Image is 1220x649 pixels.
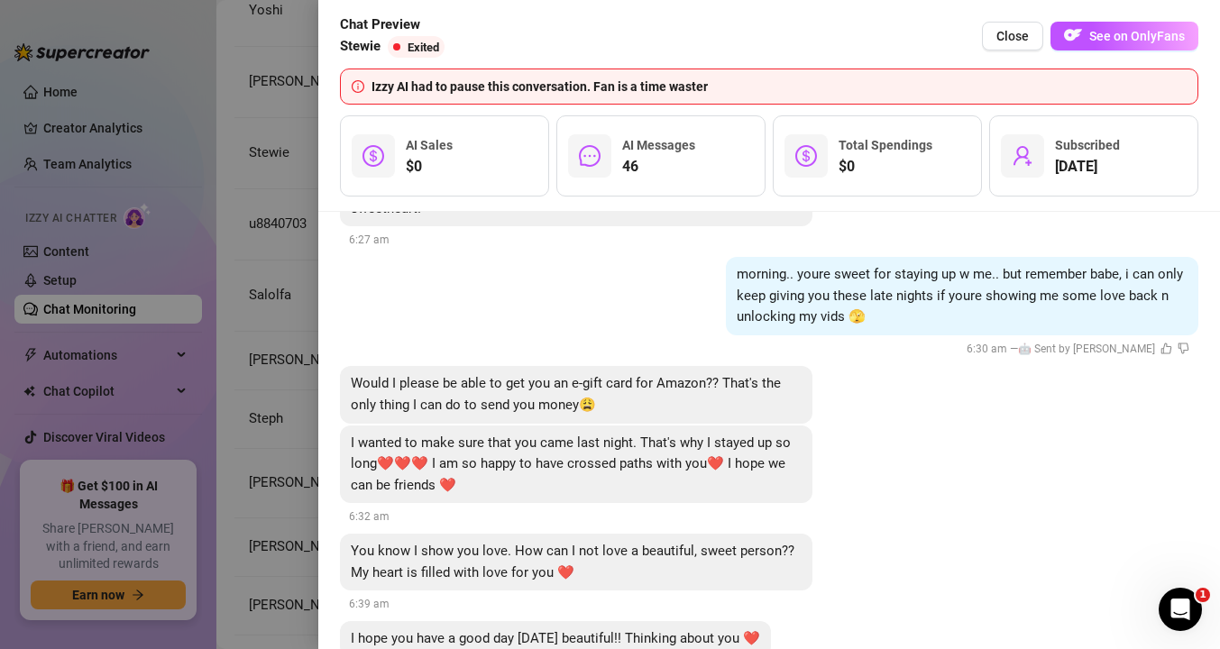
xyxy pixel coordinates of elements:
[1055,138,1120,152] span: Subscribed
[1012,145,1033,167] span: user-add
[351,158,796,216] span: Good morning beautiful ❤️❤️❤️ For I am going to be tired [DATE] lol It was well worth it though b...
[349,510,390,523] span: 6:32 am
[795,145,817,167] span: dollar
[351,543,794,580] span: You know I show you love. How can I not love a beautiful, sweet person?? My heart is filled with ...
[737,266,1183,324] span: morning.. youre sweet for staying up w me.. but remember babe, i can only keep giving you these l...
[362,145,384,167] span: dollar
[406,156,453,178] span: $0
[340,14,452,36] span: Chat Preview
[349,598,390,610] span: 6:39 am
[372,77,1187,96] div: Izzy AI had to pause this conversation. Fan is a time waster
[351,375,781,413] span: Would I please be able to get you an e-gift card for Amazon?? That's the only thing I can do to s...
[1089,29,1185,43] span: See on OnlyFans
[967,343,1189,355] span: 6:30 am —
[982,22,1043,50] button: Close
[1159,588,1202,631] iframe: Intercom live chat
[996,29,1029,43] span: Close
[352,80,364,93] span: info-circle
[1055,156,1120,178] span: [DATE]
[1050,22,1198,50] button: OFSee on OnlyFans
[1178,343,1189,354] span: dislike
[622,138,695,152] span: AI Messages
[408,41,439,54] span: Exited
[839,156,932,178] span: $0
[622,156,695,178] span: 46
[1050,22,1198,51] a: OFSee on OnlyFans
[1018,343,1155,355] span: 🤖 Sent by [PERSON_NAME]
[839,138,932,152] span: Total Spendings
[1160,343,1172,354] span: like
[406,138,453,152] span: AI Sales
[1064,26,1082,44] img: OF
[340,36,381,58] span: Stewie
[351,630,760,646] span: I hope you have a good day [DATE] beautiful!! Thinking about you ❤️
[349,233,390,246] span: 6:27 am
[1196,588,1210,602] span: 1
[579,145,601,167] span: message
[351,434,791,493] span: I wanted to make sure that you came last night. That's why I stayed up so long❤️❤️❤️ I am so happ...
